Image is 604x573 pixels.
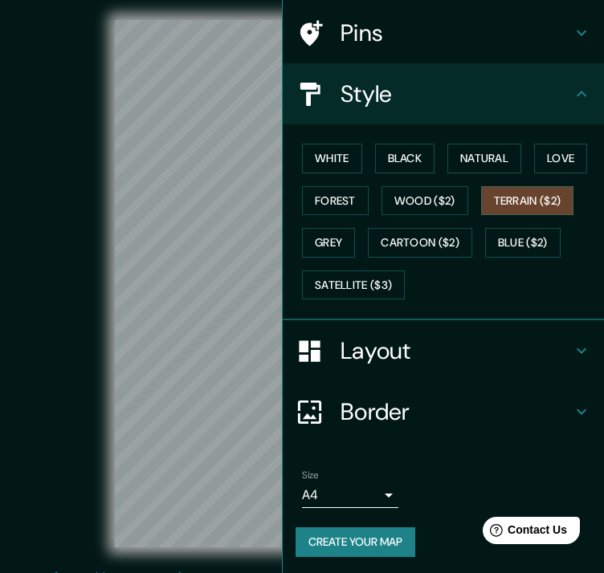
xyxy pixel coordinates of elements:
button: Natural [447,144,521,173]
h4: Layout [341,336,572,365]
div: Style [283,63,604,124]
button: Black [375,144,435,173]
div: Border [283,381,604,442]
div: A4 [302,482,398,508]
button: White [302,144,362,173]
button: Blue ($2) [485,228,561,258]
div: Layout [283,320,604,381]
button: Wood ($2) [382,186,468,216]
button: Create your map [296,527,415,557]
button: Terrain ($2) [481,186,574,216]
div: Pins [283,2,604,63]
h4: Border [341,397,572,426]
button: Forest [302,186,369,216]
button: Grey [302,228,355,258]
button: Cartoon ($2) [368,228,472,258]
h4: Pins [341,18,572,47]
h4: Style [341,79,572,108]
button: Love [534,144,587,173]
button: Satellite ($3) [302,270,405,300]
iframe: Help widget launcher [461,510,586,555]
canvas: Map [115,20,488,547]
label: Size [302,469,319,482]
